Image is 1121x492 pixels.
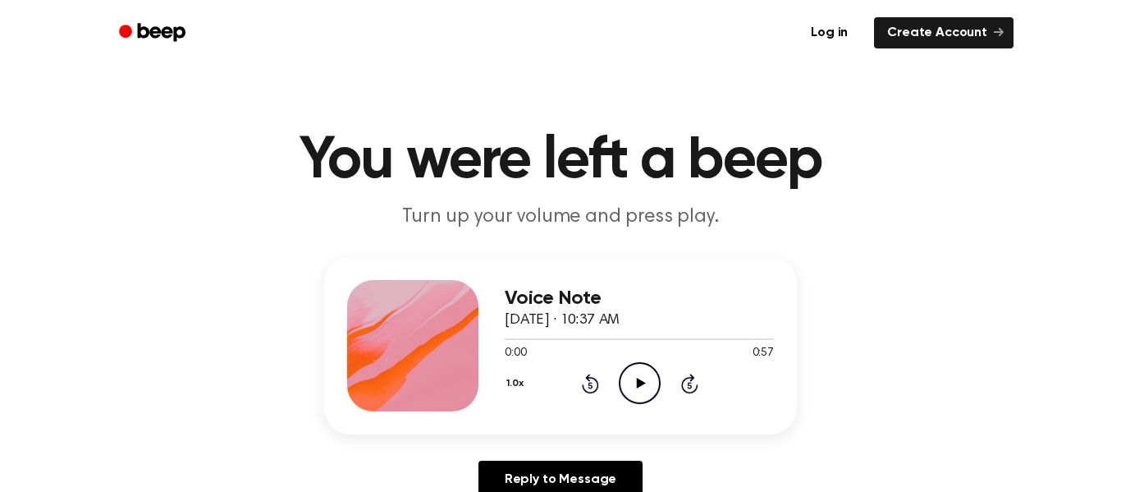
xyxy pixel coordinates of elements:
span: 0:57 [753,345,774,362]
h1: You were left a beep [140,131,981,191]
h3: Voice Note [505,287,774,310]
span: 0:00 [505,345,526,362]
span: [DATE] · 10:37 AM [505,313,620,328]
a: Create Account [874,17,1013,48]
a: Log in [794,14,864,52]
a: Beep [108,17,200,49]
p: Turn up your volume and press play. [245,204,876,231]
button: 1.0x [505,370,529,398]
